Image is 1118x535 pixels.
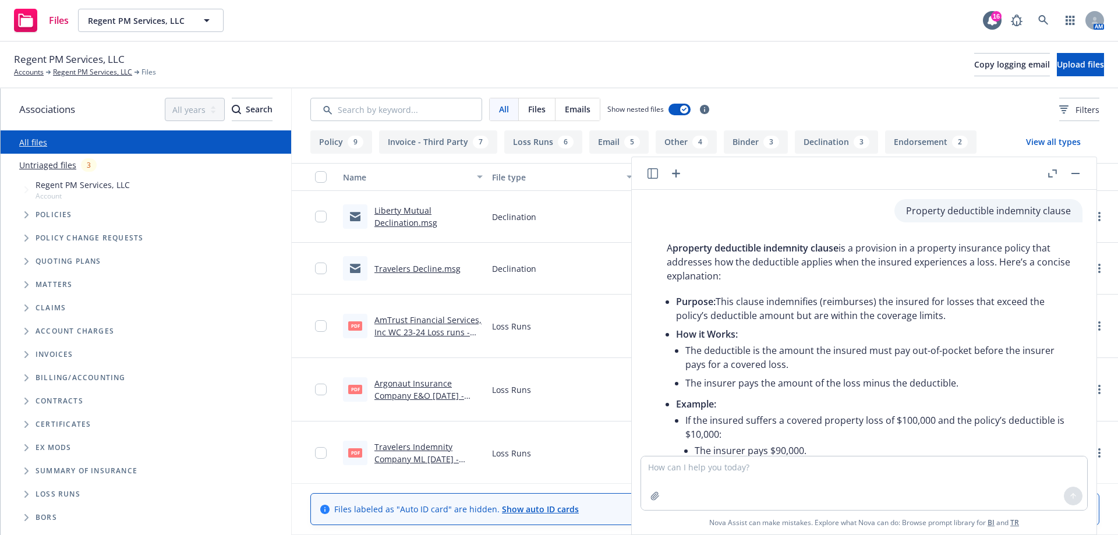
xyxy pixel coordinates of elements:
span: Emails [565,103,590,115]
span: All [499,103,509,115]
span: Claims [36,304,66,311]
a: Regent PM Services, LLC [53,67,132,77]
span: Regent PM Services, LLC [14,52,125,67]
a: Travelers Decline.msg [374,263,461,274]
div: 3 [854,136,869,148]
span: Invoices [36,351,73,358]
a: more [1092,210,1106,224]
span: Files [141,67,156,77]
span: Files labeled as "Auto ID card" are hidden. [334,503,579,515]
button: Email [589,130,649,154]
span: PDF [348,385,362,394]
span: Files [49,16,69,25]
span: Filters [1059,104,1099,116]
a: more [1092,261,1106,275]
span: Regent PM Services, LLC [36,179,130,191]
button: File type [487,163,636,191]
span: Declination [492,211,536,223]
span: BORs [36,514,57,521]
span: Show nested files [607,104,664,114]
div: 5 [624,136,640,148]
a: more [1092,319,1106,333]
span: Policy change requests [36,235,143,242]
button: Copy logging email [974,53,1050,76]
span: Policies [36,211,72,218]
span: Quoting plans [36,258,101,265]
span: Summary of insurance [36,467,137,474]
li: The insurer pays the amount of the loss minus the deductible. [685,374,1071,392]
span: Loss Runs [492,320,531,332]
div: 16 [991,11,1002,22]
span: Regent PM Services, LLC [88,15,189,27]
a: Files [9,4,73,37]
button: Name [338,163,487,191]
a: TR [1010,518,1019,527]
div: 3 [763,136,779,148]
span: Account [36,191,130,201]
span: Certificates [36,421,91,428]
input: Toggle Row Selected [315,384,327,395]
a: Show auto ID cards [502,504,579,515]
span: Filters [1075,104,1099,116]
a: AmTrust Financial Services, Inc WC 23-24 Loss runs - Valued [DATE].pdf [374,314,482,350]
button: Endorsement [885,130,977,154]
button: Declination [795,130,878,154]
span: Nova Assist can make mistakes. Explore what Nova can do: Browse prompt library for and [709,511,1019,534]
span: Declination [492,263,536,275]
li: The insurer pays $90,000. [695,441,1071,460]
span: Files [528,103,546,115]
span: Ex Mods [36,444,71,451]
div: File type [492,171,619,183]
a: Argonaut Insurance Company E&O [DATE] - [DATE] Loss Runs - Valued [DATE].PDF [374,378,476,426]
button: Policy [310,130,372,154]
a: Travelers Indemnity Company ML [DATE] - [DATE] Loss Runs - Valued [DATE].PDF [374,441,476,489]
div: 9 [348,136,363,148]
li: If the insured suffers a covered property loss of $100,000 and the policy’s deductible is $10,000: [685,411,1071,481]
span: Matters [36,281,72,288]
a: more [1092,382,1106,396]
span: Loss Runs [36,491,80,498]
span: Loss Runs [492,447,531,459]
div: Search [232,98,273,121]
a: BI [988,518,995,527]
span: Contracts [36,398,83,405]
span: How it Works: [676,328,738,341]
a: more [1092,446,1106,460]
a: Liberty Mutual Declination.msg [374,205,437,228]
svg: Search [232,105,241,114]
span: pdf [348,321,362,330]
li: This clause indemnifies (reimburses) the insured for losses that exceed the policy’s deductible a... [676,292,1071,325]
button: Filters [1059,98,1099,121]
span: Example: [676,398,716,410]
button: Regent PM Services, LLC [78,9,224,32]
span: Copy logging email [974,59,1050,70]
input: Search by keyword... [310,98,482,121]
span: PDF [348,448,362,457]
input: Toggle Row Selected [315,447,327,459]
button: Invoice - Third Party [379,130,497,154]
span: Billing/Accounting [36,374,126,381]
div: Name [343,171,470,183]
div: Folder Tree Example [1,366,291,529]
span: Loss Runs [492,384,531,396]
div: 7 [473,136,489,148]
button: Loss Runs [504,130,582,154]
a: All files [19,137,47,148]
button: SearchSearch [232,98,273,121]
a: Untriaged files [19,159,76,171]
a: Accounts [14,67,44,77]
p: A is a provision in a property insurance policy that addresses how the deductible applies when th... [667,241,1071,283]
span: Upload files [1057,59,1104,70]
button: Binder [724,130,788,154]
span: Account charges [36,328,114,335]
a: Report a Bug [1005,9,1028,32]
input: Toggle Row Selected [315,320,327,332]
a: Switch app [1059,9,1082,32]
button: Other [656,130,717,154]
input: Toggle Row Selected [315,263,327,274]
p: Property deductible indemnity clause [906,204,1071,218]
div: 3 [81,158,97,172]
div: 4 [692,136,708,148]
span: property deductible indemnity clause [673,242,838,254]
div: 6 [558,136,574,148]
